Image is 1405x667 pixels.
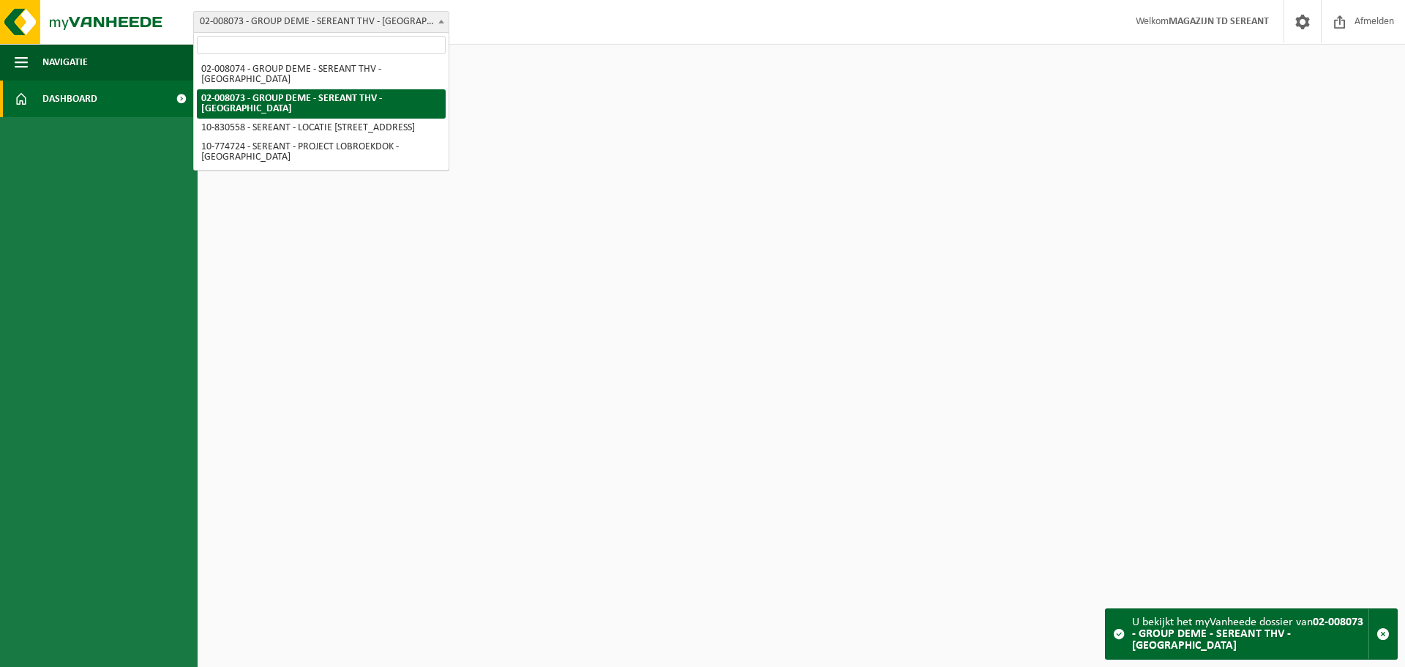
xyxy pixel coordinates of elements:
[197,119,446,138] li: 10-830558 - SEREANT - LOCATIE [STREET_ADDRESS]
[197,60,446,89] li: 02-008074 - GROUP DEME - SEREANT THV - [GEOGRAPHIC_DATA]
[1169,16,1269,27] strong: MAGAZIJN TD SEREANT
[42,81,97,117] span: Dashboard
[1132,616,1363,652] strong: 02-008073 - GROUP DEME - SEREANT THV - [GEOGRAPHIC_DATA]
[42,44,88,81] span: Navigatie
[197,89,446,119] li: 02-008073 - GROUP DEME - SEREANT THV - [GEOGRAPHIC_DATA]
[193,11,449,33] span: 02-008073 - GROUP DEME - SEREANT THV - ANTWERPEN
[194,12,449,32] span: 02-008073 - GROUP DEME - SEREANT THV - ANTWERPEN
[197,138,446,167] li: 10-774724 - SEREANT - PROJECT LOBROEKDOK - [GEOGRAPHIC_DATA]
[1132,609,1368,659] div: U bekijkt het myVanheede dossier van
